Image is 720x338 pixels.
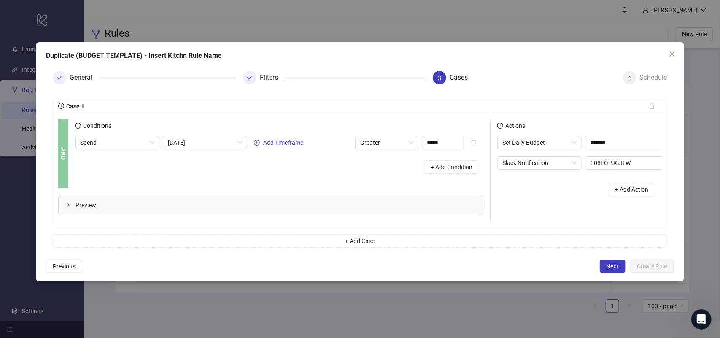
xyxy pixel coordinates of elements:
[59,195,483,215] div: Preview
[628,75,631,81] span: 4
[503,122,525,129] span: Actions
[450,71,475,84] div: Cases
[53,263,76,270] span: Previous
[631,260,674,273] button: Create Rule
[80,136,154,149] span: Spend
[669,51,676,57] span: close
[360,136,413,149] span: Greater
[57,75,62,81] span: check
[431,164,472,170] span: + Add Condition
[438,75,441,81] span: 3
[58,103,64,109] span: info-circle
[640,71,667,84] div: Schedule
[53,234,667,248] button: + Add Case
[59,148,68,160] b: AND
[247,75,253,81] span: check
[65,203,70,208] span: collapsed
[666,47,679,61] button: Close
[609,183,655,196] button: + Add Action
[254,140,260,146] span: plus-circle
[502,136,577,149] span: Set Daily Budget
[64,103,84,110] span: Case 1
[46,51,674,61] div: Duplicate (BUDGET TEMPLATE) - Insert Kitchn Rule Name
[81,122,111,129] span: Conditions
[260,71,285,84] div: Filters
[76,200,476,210] span: Preview
[75,123,81,129] span: info-circle
[600,260,626,273] button: Next
[263,139,303,146] span: Add Timeframe
[464,136,483,149] button: delete
[70,71,99,84] div: General
[168,136,242,149] span: Yesterday
[497,123,503,129] span: info-circle
[691,309,712,330] iframe: Intercom live chat
[590,157,681,169] span: C08FQPJGJLW
[607,263,619,270] span: Next
[46,260,82,273] button: Previous
[424,160,479,174] button: + Add Condition
[345,238,375,244] span: + Add Case
[251,138,307,148] button: Add Timeframe
[502,157,577,169] span: Slack Notification
[642,100,662,113] button: delete
[615,186,649,193] span: + Add Action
